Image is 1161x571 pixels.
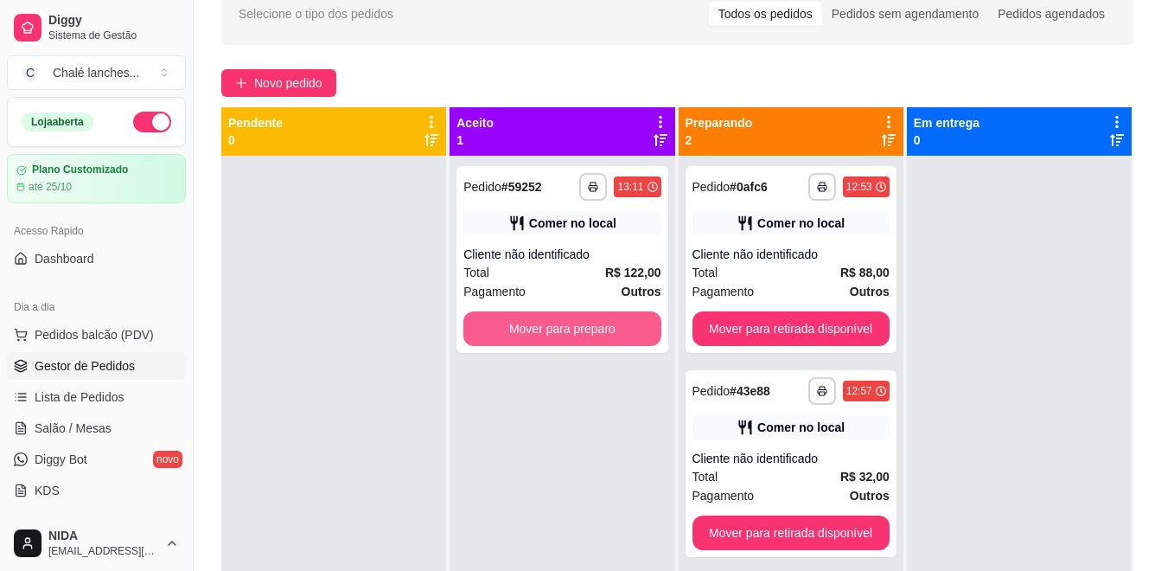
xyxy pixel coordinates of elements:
p: 0 [228,132,283,149]
div: Comer no local [529,215,616,232]
span: Salão / Mesas [35,420,112,437]
div: Todos os pedidos [709,2,822,26]
button: Select a team [7,55,186,90]
strong: Outros [850,285,890,298]
p: 1 [456,132,494,149]
a: DiggySistema de Gestão [7,7,186,48]
a: Plano Customizadoaté 25/10 [7,154,186,203]
a: KDS [7,477,186,504]
span: Gestor de Pedidos [35,357,135,375]
div: Chalé lanches ... [53,64,139,81]
span: Diggy Bot [35,451,87,468]
button: NIDA[EMAIL_ADDRESS][DOMAIN_NAME] [7,523,186,564]
span: Novo pedido [254,74,322,93]
strong: # 43e88 [730,384,770,398]
p: Pendente [228,114,283,132]
span: [EMAIL_ADDRESS][DOMAIN_NAME] [48,544,158,558]
span: NIDA [48,529,158,544]
span: Selecione o tipo dos pedidos [239,4,393,23]
a: Salão / Mesas [7,414,186,442]
span: Pedidos balcão (PDV) [35,326,154,343]
button: Mover para retirada disponível [692,516,890,550]
span: Total [692,263,718,282]
a: Gestor de Pedidos [7,352,186,380]
p: 0 [914,132,979,149]
div: 13:11 [617,180,643,194]
span: Pagamento [692,282,755,301]
div: Acesso Rápido [7,217,186,245]
strong: # 0afc6 [730,180,768,194]
div: Pedidos agendados [988,2,1114,26]
span: C [22,64,39,81]
article: até 25/10 [29,180,72,194]
button: Mover para retirada disponível [692,311,890,346]
span: Pagamento [692,486,755,505]
div: Dia a dia [7,293,186,321]
article: Plano Customizado [32,164,128,176]
strong: R$ 32,00 [840,470,890,484]
a: Diggy Botnovo [7,446,186,473]
span: Lista de Pedidos [35,388,124,406]
div: Cliente não identificado [463,246,660,263]
p: 2 [686,132,753,149]
strong: R$ 88,00 [840,266,890,279]
div: Cliente não identificado [692,450,890,467]
div: 12:57 [846,384,872,398]
strong: R$ 122,00 [605,266,661,279]
div: Loja aberta [22,112,93,132]
div: Cliente não identificado [692,246,890,263]
span: Pedido [692,384,730,398]
p: Preparando [686,114,753,132]
span: plus [235,77,247,89]
span: KDS [35,482,60,499]
div: Pedidos sem agendamento [822,2,988,26]
strong: # 59252 [501,180,542,194]
span: Total [692,467,718,486]
p: Em entrega [914,114,979,132]
div: Comer no local [757,215,845,232]
span: Dashboard [35,250,94,267]
p: Aceito [456,114,494,132]
span: Pedido [692,180,730,194]
button: Novo pedido [221,69,336,97]
span: Pedido [463,180,501,194]
strong: Outros [622,285,661,298]
button: Alterar Status [133,112,171,132]
div: Comer no local [757,419,845,436]
button: Mover para preparo [463,311,660,346]
strong: Outros [850,489,890,503]
span: Sistema de Gestão [48,29,179,42]
span: Pagamento [463,282,526,301]
span: Total [463,263,489,282]
a: Lista de Pedidos [7,383,186,411]
a: Dashboard [7,245,186,273]
button: Pedidos balcão (PDV) [7,321,186,349]
div: 12:53 [846,180,872,194]
span: Diggy [48,13,179,29]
